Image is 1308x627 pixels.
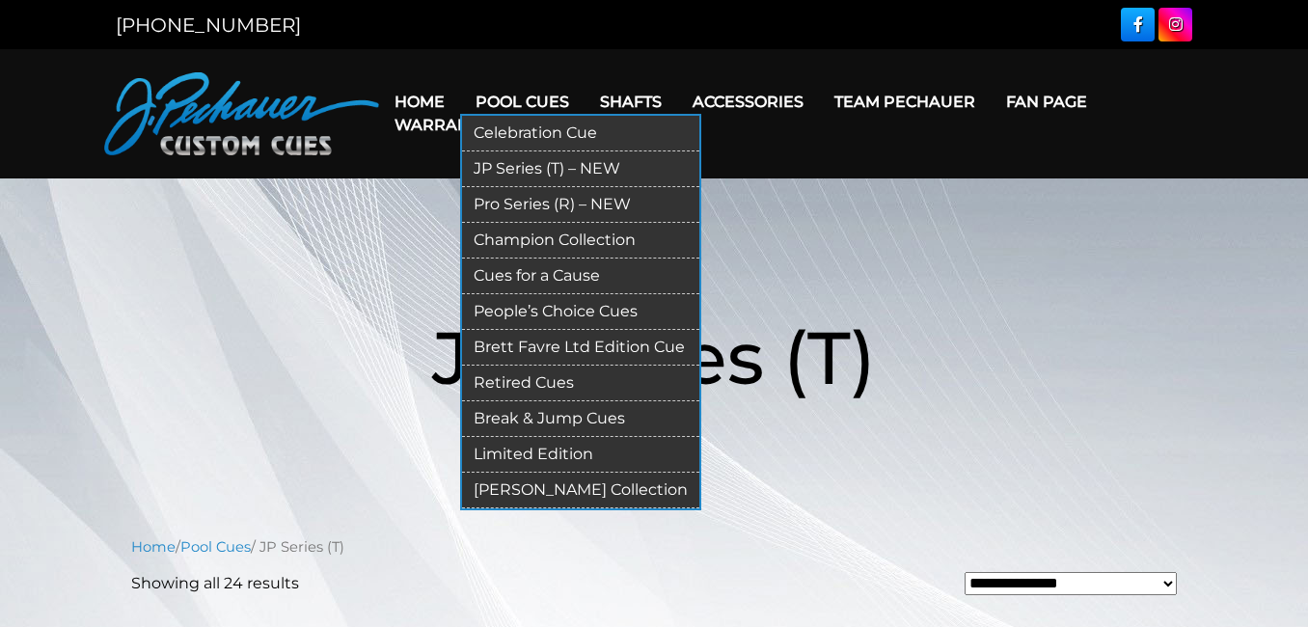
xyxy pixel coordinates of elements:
[432,313,876,402] span: JP Series (T)
[462,187,699,223] a: Pro Series (R) – NEW
[104,72,379,155] img: Pechauer Custom Cues
[131,536,1177,558] nav: Breadcrumb
[116,14,301,37] a: [PHONE_NUMBER]
[462,330,699,366] a: Brett Favre Ltd Edition Cue
[462,437,699,473] a: Limited Edition
[819,77,991,126] a: Team Pechauer
[462,223,699,259] a: Champion Collection
[677,77,819,126] a: Accessories
[131,538,176,556] a: Home
[180,538,251,556] a: Pool Cues
[462,473,699,508] a: [PERSON_NAME] Collection
[462,151,699,187] a: JP Series (T) – NEW
[462,294,699,330] a: People’s Choice Cues
[462,116,699,151] a: Celebration Cue
[462,401,699,437] a: Break & Jump Cues
[504,100,577,150] a: Cart
[965,572,1177,595] select: Shop order
[379,77,460,126] a: Home
[460,77,585,126] a: Pool Cues
[131,572,299,595] p: Showing all 24 results
[462,259,699,294] a: Cues for a Cause
[991,77,1103,126] a: Fan Page
[379,100,504,150] a: Warranty
[585,77,677,126] a: Shafts
[462,366,699,401] a: Retired Cues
